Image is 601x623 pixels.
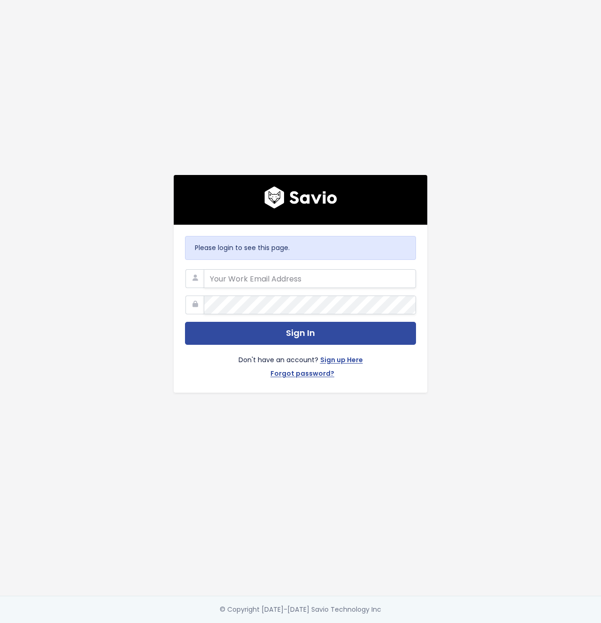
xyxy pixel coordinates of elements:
a: Forgot password? [270,368,334,381]
a: Sign up Here [320,354,363,368]
div: Don't have an account? [185,345,416,381]
img: logo600x187.a314fd40982d.png [264,186,337,209]
input: Your Work Email Address [204,269,416,288]
div: © Copyright [DATE]-[DATE] Savio Technology Inc [220,604,381,615]
button: Sign In [185,322,416,345]
p: Please login to see this page. [195,242,406,254]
